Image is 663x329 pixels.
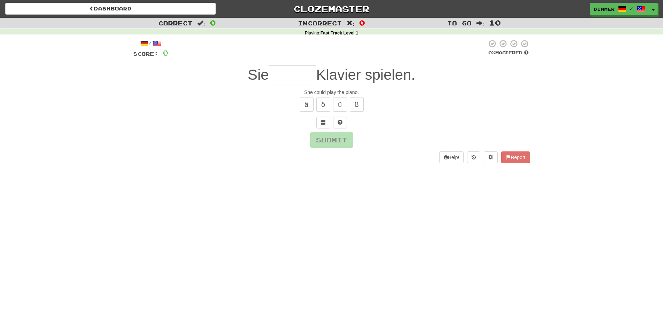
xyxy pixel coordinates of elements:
button: ß [350,97,364,112]
button: ä [300,97,314,112]
span: Dimmer [594,6,615,12]
div: She could play the piano. [133,89,530,96]
button: Help! [439,151,464,163]
button: Switch sentence to multiple choice alt+p [316,117,330,128]
button: Report [501,151,530,163]
button: ü [333,97,347,112]
span: 0 [210,18,216,27]
button: Submit [310,132,353,148]
span: Score: [133,51,158,57]
span: To go [447,19,472,26]
span: Sie [248,66,269,83]
button: Round history (alt+y) [467,151,480,163]
span: Correct [158,19,192,26]
a: Dimmer / [590,3,649,15]
a: Clozemaster [226,3,437,15]
span: : [476,20,484,26]
strong: Fast Track Level 1 [321,31,358,36]
span: Klavier spielen. [316,66,415,83]
span: 0 [163,48,168,57]
div: Mastered [487,50,530,56]
span: : [197,20,205,26]
button: Single letter hint - you only get 1 per sentence and score half the points! alt+h [333,117,347,128]
a: Dashboard [5,3,216,15]
span: Incorrect [298,19,342,26]
button: ö [316,97,330,112]
span: : [347,20,354,26]
span: 0 % [488,50,495,55]
span: 10 [489,18,501,27]
span: 0 [359,18,365,27]
span: / [630,6,633,10]
div: / [133,39,168,48]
